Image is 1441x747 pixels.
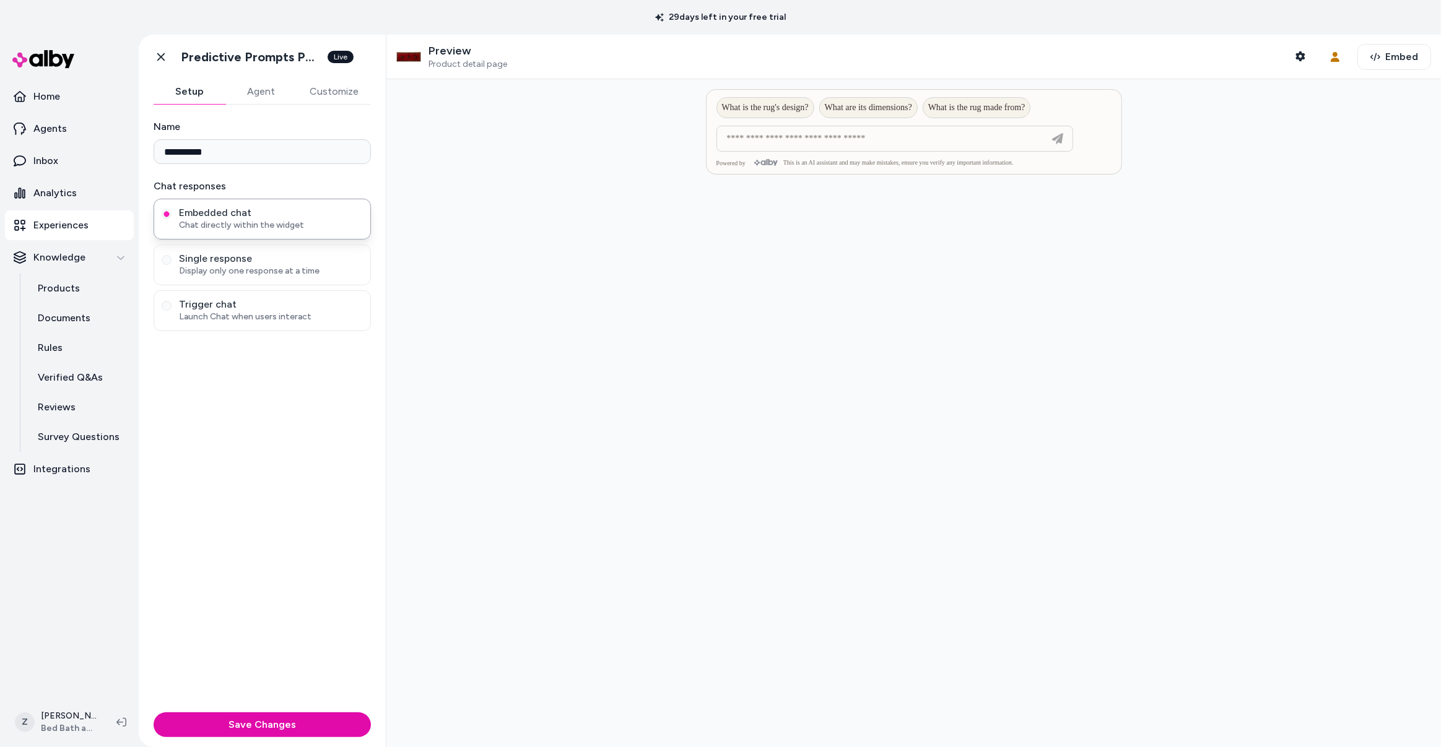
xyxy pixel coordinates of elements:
button: Knowledge [5,243,134,272]
span: Trigger chat [179,298,363,311]
p: Integrations [33,462,90,477]
button: Embedded chatChat directly within the widget [162,209,172,219]
p: 29 days left in your free trial [648,11,793,24]
p: Home [33,89,60,104]
button: Customize [297,79,371,104]
span: Launch Chat when users interact [179,311,363,323]
a: Experiences [5,210,134,240]
span: Single response [179,253,363,265]
a: Verified Q&As [25,363,134,392]
button: Setup [154,79,225,104]
a: Agents [5,114,134,144]
p: Rules [38,340,63,355]
a: Reviews [25,392,134,422]
p: Preview [429,44,507,58]
p: Experiences [33,218,89,233]
p: Verified Q&As [38,370,103,385]
a: Rules [25,333,134,363]
label: Chat responses [154,179,371,194]
p: Inbox [33,153,58,168]
span: Bed Bath and Beyond [41,722,97,735]
button: Agent [225,79,297,104]
p: Agents [33,121,67,136]
p: Reviews [38,400,76,415]
a: Integrations [5,454,134,484]
h1: Predictive Prompts PDP [181,50,320,65]
a: Survey Questions [25,422,134,452]
button: Embed [1357,44,1431,70]
span: Z [15,712,35,732]
p: Documents [38,311,90,326]
button: Save Changes [154,712,371,737]
button: Z[PERSON_NAME]Bed Bath and Beyond [7,702,107,742]
p: Survey Questions [38,430,120,444]
p: Products [38,281,80,296]
span: Product detail page [429,59,507,70]
button: Trigger chatLaunch Chat when users interact [162,301,172,311]
span: Display only one response at a time [179,265,363,277]
button: Single responseDisplay only one response at a time [162,255,172,265]
span: Embed [1385,50,1418,64]
a: Home [5,82,134,111]
p: Knowledge [33,250,85,265]
a: Analytics [5,178,134,208]
span: Embedded chat [179,207,363,219]
span: Chat directly within the widget [179,219,363,231]
p: Analytics [33,186,77,201]
img: Paseo Road by HiEnd Accents 3-Star Scroll Motif Rug, 24"x60" [396,45,421,69]
a: Products [25,274,134,303]
p: [PERSON_NAME] [41,710,97,722]
a: Documents [25,303,134,333]
label: Name [154,119,371,134]
a: Inbox [5,146,134,176]
div: Live [328,51,354,63]
img: alby Logo [12,50,74,68]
